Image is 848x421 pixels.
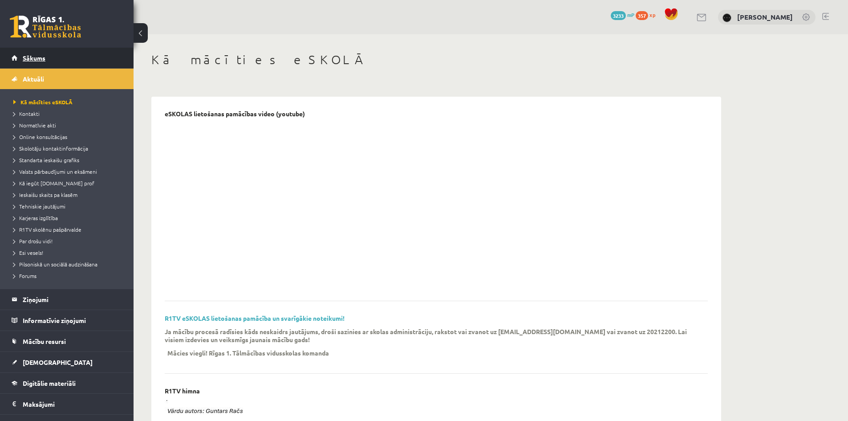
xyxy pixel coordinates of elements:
[13,121,125,129] a: Normatīvie akti
[13,249,125,257] a: Esi vesels!
[12,69,122,89] a: Aktuāli
[13,237,125,245] a: Par drošu vidi!
[636,11,648,20] span: 357
[13,191,125,199] a: Ieskaišu skaits pa klasēm
[13,226,81,233] span: R1TV skolēnu pašpārvalde
[151,52,721,67] h1: Kā mācīties eSKOLĀ
[23,289,122,310] legend: Ziņojumi
[13,110,40,117] span: Kontakti
[165,314,345,322] a: R1TV eSKOLAS lietošanas pamācība un svarīgākie noteikumi!
[13,202,125,210] a: Tehniskie jautājumi
[627,11,634,18] span: mP
[13,203,65,210] span: Tehniskie jautājumi
[23,358,93,366] span: [DEMOGRAPHIC_DATA]
[13,133,67,140] span: Online konsultācijas
[13,98,125,106] a: Kā mācīties eSKOLĀ
[13,144,125,152] a: Skolotāju kontaktinformācija
[23,310,122,331] legend: Informatīvie ziņojumi
[23,379,76,387] span: Digitālie materiāli
[12,352,122,372] a: [DEMOGRAPHIC_DATA]
[10,16,81,38] a: Rīgas 1. Tālmācības vidusskola
[12,394,122,414] a: Maksājumi
[13,272,125,280] a: Forums
[165,327,694,343] p: Ja mācību procesā radīsies kāds neskaidrs jautājums, droši sazinies ar skolas administrāciju, rak...
[13,98,73,106] span: Kā mācīties eSKOLĀ
[13,191,77,198] span: Ieskaišu skaits pa klasēm
[13,133,125,141] a: Online konsultācijas
[13,168,97,175] span: Valsts pārbaudījumi un eksāmeni
[13,214,125,222] a: Karjeras izglītība
[611,11,626,20] span: 3233
[13,249,43,256] span: Esi vesels!
[13,156,79,163] span: Standarta ieskaišu grafiks
[13,180,94,187] span: Kā iegūt [DOMAIN_NAME] prof
[23,337,66,345] span: Mācību resursi
[649,11,655,18] span: xp
[165,110,305,118] p: eSKOLAS lietošanas pamācības video (youtube)
[611,11,634,18] a: 3233 mP
[13,179,125,187] a: Kā iegūt [DOMAIN_NAME] prof
[23,394,122,414] legend: Maksājumi
[13,110,125,118] a: Kontakti
[13,261,97,268] span: Pilsoniskā un sociālā audzināšana
[12,310,122,331] a: Informatīvie ziņojumi
[13,225,125,233] a: R1TV skolēnu pašpārvalde
[13,214,58,221] span: Karjeras izglītība
[12,48,122,68] a: Sākums
[13,272,37,279] span: Forums
[165,387,200,395] p: R1TV himna
[12,331,122,352] a: Mācību resursi
[13,122,56,129] span: Normatīvie akti
[12,373,122,393] a: Digitālie materiāli
[722,13,731,22] img: Ansis Eglājs
[23,75,44,83] span: Aktuāli
[13,237,53,245] span: Par drošu vidi!
[13,145,88,152] span: Skolotāju kontaktinformācija
[636,11,660,18] a: 357 xp
[167,349,207,357] p: Mācies viegli!
[13,156,125,164] a: Standarta ieskaišu grafiks
[13,168,125,176] a: Valsts pārbaudījumi un eksāmeni
[209,349,329,357] p: Rīgas 1. Tālmācības vidusskolas komanda
[737,12,793,21] a: [PERSON_NAME]
[13,260,125,268] a: Pilsoniskā un sociālā audzināšana
[12,289,122,310] a: Ziņojumi
[23,54,45,62] span: Sākums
